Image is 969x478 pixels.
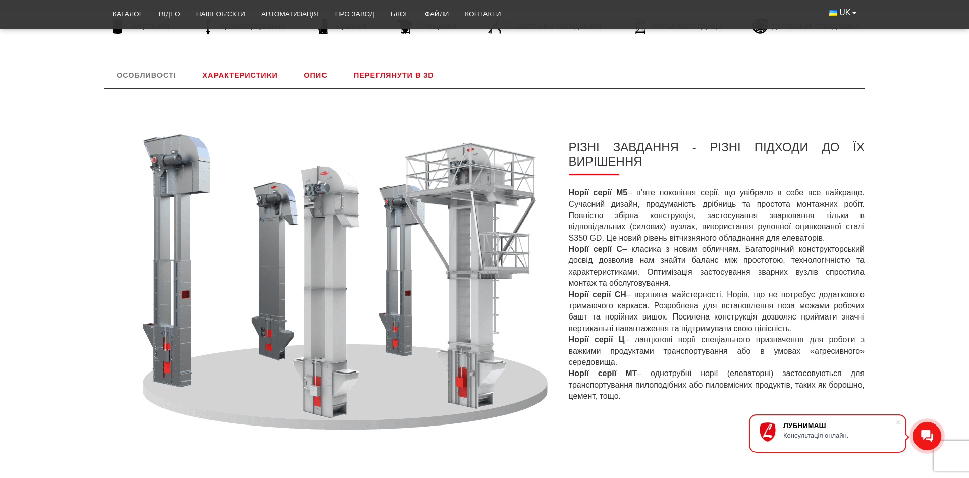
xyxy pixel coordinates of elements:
span: UK [839,7,850,18]
a: Особливості [104,62,188,88]
a: Блог [383,3,417,25]
strong: Норії серії С [569,245,623,253]
button: UK [821,3,865,22]
a: Про завод [327,3,383,25]
a: Характеристики [190,62,289,88]
div: ЛУБНИМАШ [783,421,895,430]
a: Відео [151,3,188,25]
strong: Норії серії СН [569,290,626,299]
p: – п’яте покоління серії, що увібрало в себе все найкраще. Сучасний дизайн, продуманість дрібниць ... [569,187,865,402]
a: Контакти [457,3,509,25]
strong: Норії серії МТ [569,369,637,378]
a: Файли [417,3,457,25]
a: Переглянути в 3D [342,62,446,88]
img: Українська [829,10,837,16]
a: Автоматизація [253,3,327,25]
a: Наші об’єкти [188,3,253,25]
h3: РІЗНІ ЗАВДАННЯ - РІЗНІ ПІДХОДИ ДО ЇХ ВИРІШЕННЯ [569,140,865,176]
strong: Норії серії М5 [569,188,628,197]
a: Опис [292,62,339,88]
strong: Норії серії Ц [569,335,625,344]
div: Консультація онлайн. [783,432,895,439]
a: Каталог [104,3,151,25]
img: Ковшовий елеватор [104,121,561,431]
